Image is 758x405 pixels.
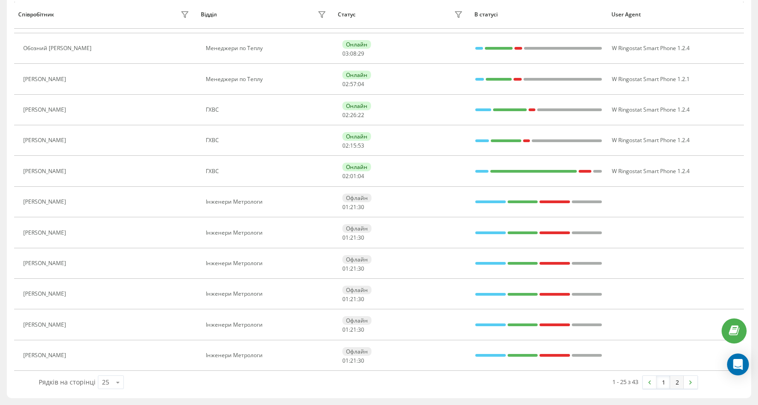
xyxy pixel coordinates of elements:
span: Рядків на сторінці [39,378,96,386]
span: 02 [342,80,349,88]
div: Інженери Метрологи [206,352,329,359]
div: Open Intercom Messenger [727,354,749,375]
div: : : [342,112,364,118]
div: Онлайн [342,40,371,49]
div: [PERSON_NAME] [23,107,68,113]
div: Онлайн [342,102,371,110]
div: : : [342,235,364,241]
div: [PERSON_NAME] [23,199,68,205]
span: 01 [342,326,349,333]
div: Статус [338,11,356,18]
span: 21 [350,203,356,211]
div: Співробітник [18,11,54,18]
div: : : [342,327,364,333]
span: 01 [342,234,349,241]
div: ГХВС [206,168,329,174]
div: В статусі [474,11,603,18]
div: [PERSON_NAME] [23,260,68,267]
span: 21 [350,295,356,303]
div: Офлайн [342,224,371,233]
span: 15 [350,142,356,149]
span: 53 [358,142,364,149]
div: Інженери Метрологи [206,260,329,267]
div: : : [342,51,364,57]
span: 22 [358,111,364,119]
span: 02 [342,111,349,119]
span: 30 [358,326,364,333]
span: 30 [358,265,364,272]
span: 03 [342,50,349,57]
div: ГХВС [206,107,329,113]
div: Офлайн [342,255,371,264]
span: W Ringostat Smart Phone 1.2.4 [612,44,690,52]
span: W Ringostat Smart Phone 1.2.4 [612,167,690,175]
div: : : [342,358,364,364]
div: Офлайн [342,286,371,294]
div: Онлайн [342,163,371,171]
span: 57 [350,80,356,88]
div: Онлайн [342,71,371,79]
div: Менеджери по Теплу [206,76,329,82]
a: 1 [656,376,670,389]
div: Інженери Метрологи [206,199,329,205]
span: 01 [342,203,349,211]
span: 29 [358,50,364,57]
div: ГХВС [206,137,329,144]
span: W Ringostat Smart Phone 1.2.1 [612,75,690,83]
div: Інженери Метрологи [206,230,329,236]
span: 30 [358,203,364,211]
div: Інженери Метрологи [206,322,329,328]
span: 04 [358,172,364,180]
span: 01 [350,172,356,180]
div: [PERSON_NAME] [23,291,68,297]
div: Офлайн [342,316,371,325]
span: 01 [342,357,349,364]
span: 30 [358,234,364,241]
span: 02 [342,142,349,149]
div: : : [342,204,364,210]
div: Відділ [201,11,217,18]
span: 02 [342,172,349,180]
span: 30 [358,357,364,364]
span: W Ringostat Smart Phone 1.2.4 [612,136,690,144]
div: Менеджери по Теплу [206,45,329,51]
span: 04 [358,80,364,88]
div: : : [342,81,364,87]
div: Онлайн [342,132,371,141]
div: Інженери Метрологи [206,291,329,297]
span: 01 [342,295,349,303]
div: [PERSON_NAME] [23,322,68,328]
span: W Ringostat Smart Phone 1.2.4 [612,106,690,113]
div: [PERSON_NAME] [23,168,68,174]
span: 21 [350,265,356,272]
span: 01 [342,265,349,272]
div: : : [342,173,364,179]
span: 21 [350,357,356,364]
span: 21 [350,326,356,333]
span: 26 [350,111,356,119]
a: 2 [670,376,684,389]
div: 1 - 25 з 43 [612,377,638,386]
div: : : [342,266,364,272]
div: : : [342,296,364,302]
div: 25 [102,378,109,387]
div: [PERSON_NAME] [23,230,68,236]
span: 08 [350,50,356,57]
div: Офлайн [342,347,371,356]
span: 21 [350,234,356,241]
div: Офлайн [342,194,371,202]
div: [PERSON_NAME] [23,137,68,144]
div: : : [342,143,364,149]
div: [PERSON_NAME] [23,352,68,359]
div: User Agent [611,11,740,18]
span: 30 [358,295,364,303]
div: [PERSON_NAME] [23,76,68,82]
div: Обозний [PERSON_NAME] [23,45,94,51]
